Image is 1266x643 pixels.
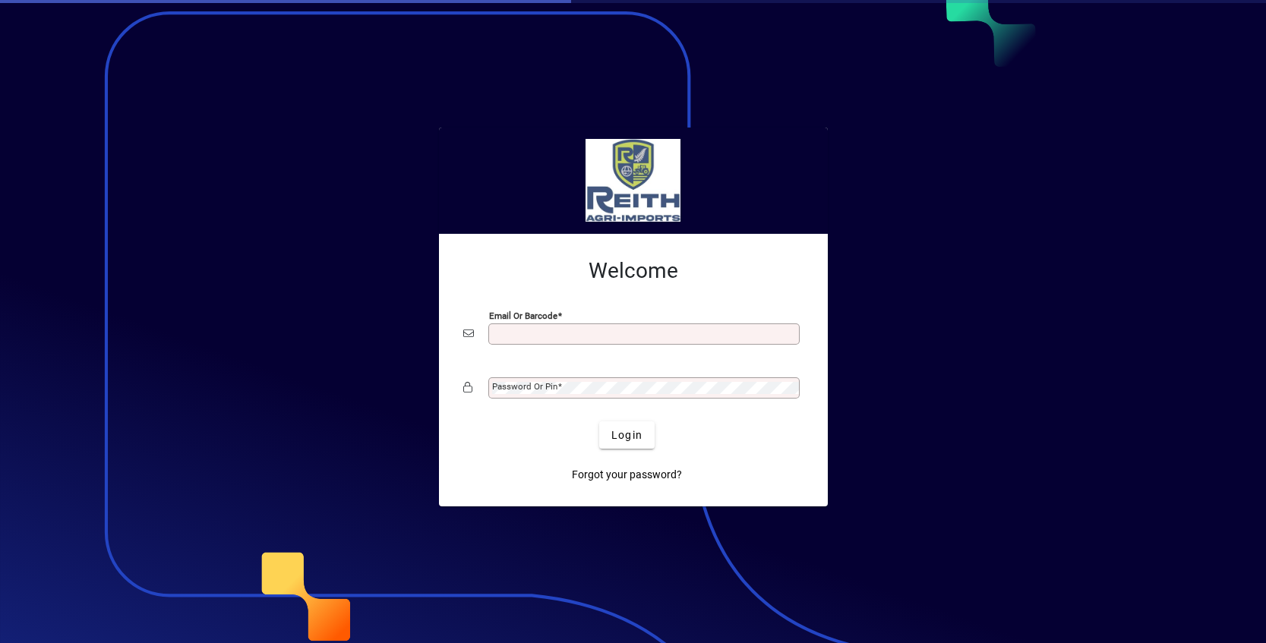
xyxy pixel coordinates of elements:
[599,421,655,449] button: Login
[611,427,642,443] span: Login
[572,467,682,483] span: Forgot your password?
[492,381,557,392] mat-label: Password or Pin
[489,310,557,321] mat-label: Email or Barcode
[463,258,803,284] h2: Welcome
[566,461,688,488] a: Forgot your password?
